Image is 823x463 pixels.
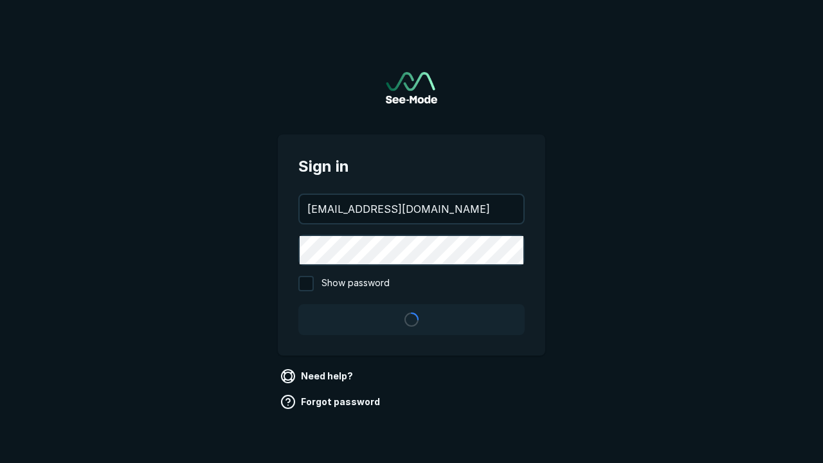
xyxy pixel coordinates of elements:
img: See-Mode Logo [386,72,437,104]
span: Sign in [298,155,525,178]
a: Go to sign in [386,72,437,104]
a: Forgot password [278,392,385,412]
input: your@email.com [300,195,523,223]
span: Show password [321,276,390,291]
a: Need help? [278,366,358,386]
